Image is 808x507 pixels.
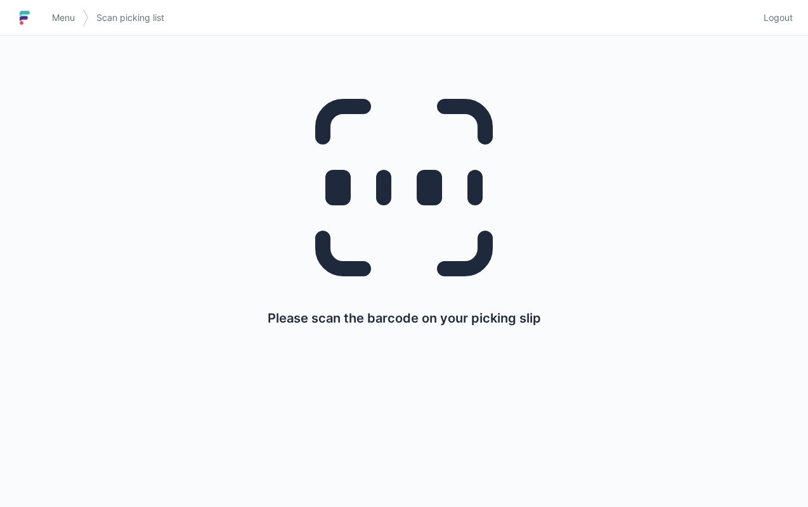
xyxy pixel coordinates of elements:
a: Scan picking list [89,6,172,29]
p: Please scan the barcode on your picking slip [268,309,541,327]
a: Menu [44,6,82,29]
span: Scan picking list [96,11,164,24]
img: svg> [82,3,89,33]
a: Logout [756,6,793,29]
span: Logout [764,11,793,24]
span: Menu [52,11,75,24]
img: logo-small.jpg [15,8,34,28]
